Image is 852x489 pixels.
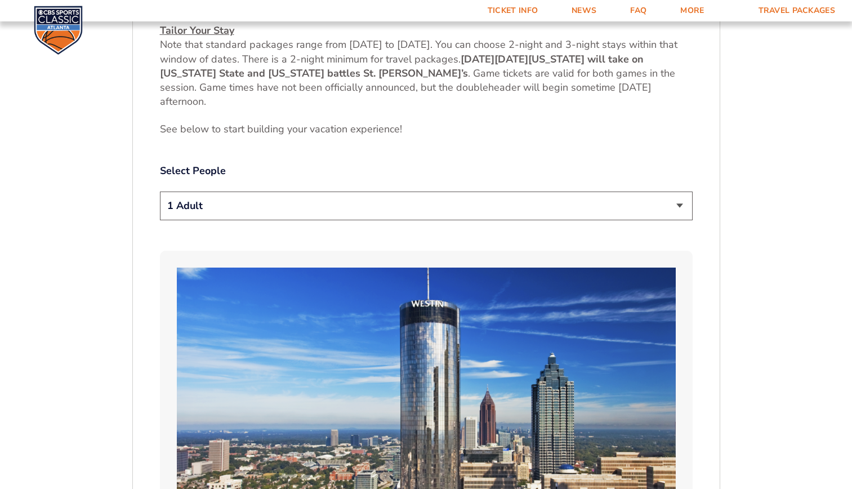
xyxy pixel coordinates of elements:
img: CBS Sports Classic [34,6,83,55]
strong: [US_STATE] will take on [US_STATE] State and [US_STATE] battles St. [PERSON_NAME]’s [160,52,644,80]
u: Tailor Your Stay [160,24,234,37]
span: Note that standard packages range from [DATE] to [DATE]. You can choose 2-night and 3-night stays... [160,38,677,65]
strong: [DATE][DATE] [461,52,528,66]
label: Select People [160,164,693,178]
span: xperience! [356,122,402,136]
span: . Game tickets are valid for both games in the session. Game times have not been officially annou... [160,66,675,108]
p: See below to start building your vacation e [160,122,693,136]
